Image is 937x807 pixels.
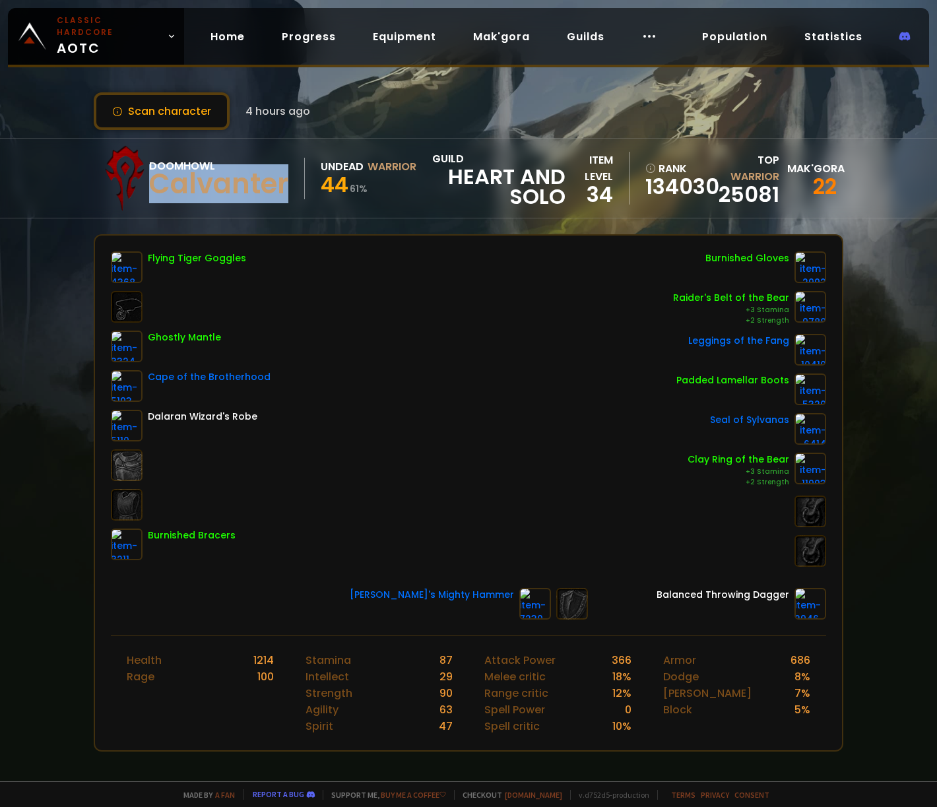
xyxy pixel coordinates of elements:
div: Calvanter [149,174,288,194]
div: Leggings of the Fang [688,334,789,348]
a: Report a bug [253,789,304,799]
a: Population [692,23,778,50]
div: Ghostly Mantle [148,331,221,344]
img: item-11993 [794,453,826,484]
div: Agility [306,701,339,718]
div: 22 [787,177,837,197]
div: [PERSON_NAME]'s Mighty Hammer [350,588,514,602]
a: Buy me a coffee [381,790,446,800]
small: Classic Hardcore [57,15,162,38]
div: 686 [791,652,810,668]
span: 4 hours ago [245,103,310,119]
div: item level [565,152,612,185]
div: Health [127,652,162,668]
small: 61 % [350,182,368,195]
img: item-2992 [794,251,826,283]
span: Heart and Solo [432,167,565,207]
div: Seal of Sylvanas [710,413,789,427]
a: Equipment [362,23,447,50]
div: 8 % [794,668,810,685]
span: v. d752d5 - production [570,790,649,800]
a: 134030 [645,177,709,197]
div: guild [432,150,565,207]
a: Home [200,23,255,50]
div: Balanced Throwing Dagger [657,588,789,602]
div: 47 [439,718,453,734]
img: item-7230 [519,588,551,620]
span: AOTC [57,15,162,58]
img: item-9788 [794,291,826,323]
span: 44 [321,170,348,199]
div: Dodge [663,668,699,685]
img: item-3211 [111,529,143,560]
div: 100 [257,668,274,685]
div: 63 [439,701,453,718]
div: Intellect [306,668,349,685]
div: [PERSON_NAME] [663,685,752,701]
a: Terms [671,790,695,800]
a: Progress [271,23,346,50]
img: item-4368 [111,251,143,283]
span: Checkout [454,790,562,800]
div: Clay Ring of the Bear [688,453,789,467]
div: Range critic [484,685,548,701]
a: a fan [215,790,235,800]
div: Spell critic [484,718,540,734]
button: Scan character [94,92,230,130]
div: Block [663,701,692,718]
a: Classic HardcoreAOTC [8,8,184,65]
a: Mak'gora [463,23,540,50]
div: Burnished Bracers [148,529,236,542]
a: [DOMAIN_NAME] [505,790,562,800]
div: 7 % [794,685,810,701]
div: 29 [439,668,453,685]
div: 366 [612,652,631,668]
div: Flying Tiger Goggles [148,251,246,265]
div: Raider's Belt of the Bear [673,291,789,305]
div: 5 % [794,701,810,718]
div: +2 Strength [688,477,789,488]
img: item-5193 [111,370,143,402]
a: Statistics [794,23,873,50]
img: item-5110 [111,410,143,441]
div: 34 [565,185,612,205]
div: Mak'gora [787,160,837,177]
div: 90 [439,685,453,701]
div: Strength [306,685,352,701]
a: Consent [734,790,769,800]
div: Cape of the Brotherhood [148,370,271,384]
span: Made by [176,790,235,800]
div: Rage [127,668,154,685]
img: item-6414 [794,413,826,445]
div: Undead [321,158,364,175]
div: Armor [663,652,696,668]
div: 0 [625,701,631,718]
div: Stamina [306,652,351,668]
div: Dalaran Wizard's Robe [148,410,257,424]
div: 18 % [612,668,631,685]
a: Privacy [701,790,729,800]
div: Attack Power [484,652,556,668]
a: 25081 [719,179,779,209]
span: Warrior [730,169,779,184]
span: Support me, [323,790,446,800]
img: item-10410 [794,334,826,366]
div: Top [717,152,779,185]
div: rank [645,160,709,177]
div: Spell Power [484,701,545,718]
div: Spirit [306,718,333,734]
div: Padded Lamellar Boots [676,373,789,387]
div: Burnished Gloves [705,251,789,265]
div: Warrior [368,158,416,175]
div: 1214 [253,652,274,668]
div: +2 Strength [673,315,789,326]
div: Melee critic [484,668,546,685]
a: Guilds [556,23,615,50]
div: 10 % [612,718,631,734]
div: +3 Stamina [688,467,789,477]
div: 87 [439,652,453,668]
div: +3 Stamina [673,305,789,315]
img: item-5320 [794,373,826,405]
div: Doomhowl [149,158,288,174]
div: 12 % [612,685,631,701]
